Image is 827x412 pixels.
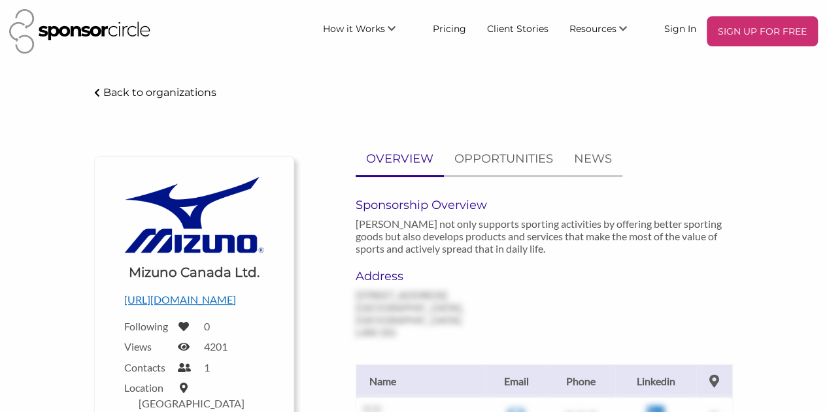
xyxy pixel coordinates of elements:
span: Resources [569,23,616,35]
p: SIGN UP FOR FREE [712,22,813,41]
label: Location [124,381,170,394]
h6: Address [356,269,468,283]
a: Pricing [422,16,477,40]
label: [GEOGRAPHIC_DATA] [139,397,245,409]
p: Back to organizations [103,86,216,99]
li: Resources [559,16,654,46]
th: Name [356,364,486,398]
label: Contacts [124,361,170,373]
h1: Mizuno Canada Ltd. [129,263,260,281]
label: Views [124,340,170,353]
p: [URL][DOMAIN_NAME] [124,291,263,308]
p: OVERVIEW [366,150,433,168]
th: Email [486,364,546,398]
p: NEWS [574,150,612,168]
h6: Sponsorship Overview [356,198,733,212]
a: Client Stories [477,16,559,40]
img: Sponsor Circle Logo [9,9,150,54]
label: 4201 [204,340,228,353]
a: Sign In [654,16,707,40]
img: Logo [124,176,263,253]
label: Following [124,320,170,332]
span: How it Works [323,23,385,35]
label: 1 [204,361,210,373]
label: 0 [204,320,210,332]
p: [PERSON_NAME] not only supports sporting activities by offering better sporting goods but also de... [356,217,733,255]
th: Linkedin [615,364,696,398]
p: OPPORTUNITIES [454,150,553,168]
li: How it Works [312,16,422,46]
th: Phone [546,364,615,398]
